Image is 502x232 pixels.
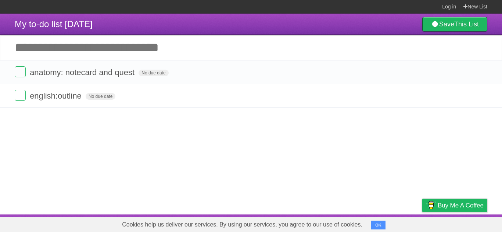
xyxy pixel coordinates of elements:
[438,199,484,212] span: Buy me a coffee
[388,216,404,230] a: Terms
[115,217,370,232] span: Cookies help us deliver our services. By using our services, you agree to our use of cookies.
[413,216,432,230] a: Privacy
[15,66,26,77] label: Done
[349,216,379,230] a: Developers
[30,91,83,100] span: english:outline
[454,21,479,28] b: This List
[15,19,93,29] span: My to-do list [DATE]
[426,199,436,211] img: Buy me a coffee
[422,17,487,32] a: SaveThis List
[15,90,26,101] label: Done
[441,216,487,230] a: Suggest a feature
[30,68,136,77] span: anatomy: notecard and quest
[422,199,487,212] a: Buy me a coffee
[324,216,340,230] a: About
[371,221,386,229] button: OK
[86,93,115,100] span: No due date
[139,70,168,76] span: No due date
